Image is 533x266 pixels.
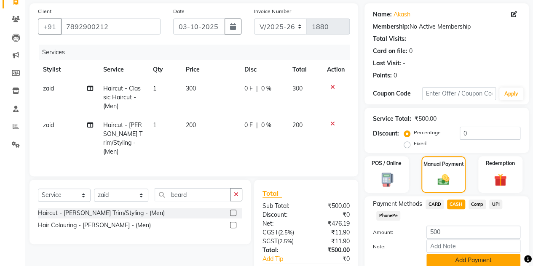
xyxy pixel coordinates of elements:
[256,255,314,263] a: Add Tip
[292,85,303,92] span: 300
[469,199,486,209] span: Comp
[306,237,356,246] div: ₹11.90
[256,210,306,219] div: Discount:
[322,60,350,79] th: Action
[256,237,306,246] div: ( )
[98,60,147,79] th: Service
[262,237,278,245] span: SGST
[376,211,400,221] span: PhonePe
[173,8,185,15] label: Date
[256,219,306,228] div: Net:
[43,121,54,129] span: zaid
[280,229,292,236] span: 2.5%
[261,121,271,130] span: 0 %
[61,19,161,35] input: Search by Name/Mobile/Email/Code
[38,60,98,79] th: Stylist
[244,84,253,93] span: 0 F
[499,88,523,100] button: Apply
[279,238,292,245] span: 2.5%
[367,243,420,250] label: Note:
[373,199,422,208] span: Payment Methods
[373,22,410,31] div: Membership:
[373,22,520,31] div: No Active Membership
[394,10,410,19] a: Akash
[256,246,306,255] div: Total:
[186,121,196,129] span: 200
[422,87,496,100] input: Enter Offer / Coupon Code
[256,228,306,237] div: ( )
[306,210,356,219] div: ₹0
[403,59,405,68] div: -
[372,160,402,167] label: POS / Online
[373,129,399,138] div: Discount:
[38,19,62,35] button: +91
[426,199,444,209] span: CARD
[414,140,426,147] label: Fixed
[415,114,437,123] div: ₹500.00
[367,229,420,236] label: Amount:
[373,10,392,19] div: Name:
[414,129,441,136] label: Percentage
[153,121,156,129] span: 1
[490,172,511,188] img: _gift.svg
[256,121,258,130] span: |
[38,221,151,230] div: Hair Colouring - [PERSON_NAME] - (Men)
[373,71,392,80] div: Points:
[262,189,282,198] span: Total
[38,8,51,15] label: Client
[256,84,258,93] span: |
[39,45,356,60] div: Services
[261,84,271,93] span: 0 %
[394,71,397,80] div: 0
[103,121,142,155] span: Haircut - [PERSON_NAME] Trim/Styling - (Men)
[186,85,196,92] span: 300
[306,202,356,210] div: ₹500.00
[239,60,287,79] th: Disc
[314,255,356,263] div: ₹0
[434,173,453,186] img: _cash.svg
[181,60,239,79] th: Price
[155,188,230,201] input: Search or Scan
[103,85,141,110] span: Haircut - Classic Haircut - (Men)
[426,226,520,239] input: Amount
[262,229,278,236] span: CGST
[373,35,406,43] div: Total Visits:
[244,121,253,130] span: 0 F
[306,246,356,255] div: ₹500.00
[486,160,515,167] label: Redemption
[287,60,322,79] th: Total
[489,199,502,209] span: UPI
[426,239,520,253] input: Add Note
[373,89,422,98] div: Coupon Code
[306,219,356,228] div: ₹476.19
[254,8,291,15] label: Invoice Number
[373,47,407,56] div: Card on file:
[292,121,303,129] span: 200
[409,47,412,56] div: 0
[373,114,411,123] div: Service Total:
[256,202,306,210] div: Sub Total:
[306,228,356,237] div: ₹11.90
[148,60,181,79] th: Qty
[153,85,156,92] span: 1
[447,199,465,209] span: CASH
[376,172,397,187] img: _pos-terminal.svg
[423,160,464,168] label: Manual Payment
[43,85,54,92] span: zaid
[38,209,165,218] div: Haircut - [PERSON_NAME] Trim/Styling - (Men)
[373,59,401,68] div: Last Visit:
